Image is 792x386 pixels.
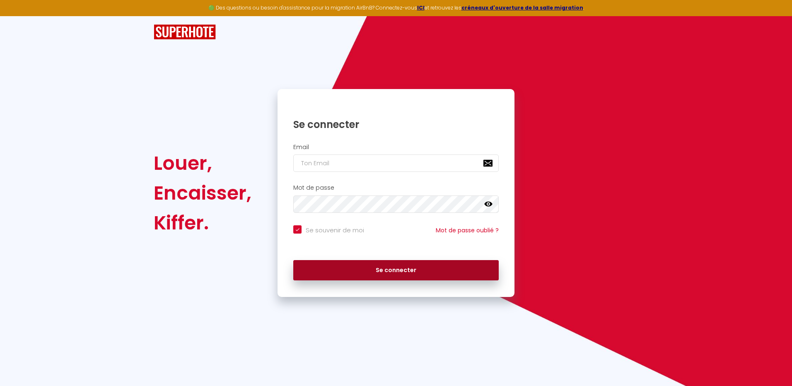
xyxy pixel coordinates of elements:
[293,154,499,172] input: Ton Email
[293,260,499,281] button: Se connecter
[293,118,499,131] h1: Se connecter
[436,226,499,234] a: Mot de passe oublié ?
[154,148,251,178] div: Louer,
[293,144,499,151] h2: Email
[154,178,251,208] div: Encaisser,
[461,4,583,11] a: créneaux d'ouverture de la salle migration
[154,208,251,238] div: Kiffer.
[154,24,216,40] img: SuperHote logo
[417,4,425,11] a: ICI
[293,184,499,191] h2: Mot de passe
